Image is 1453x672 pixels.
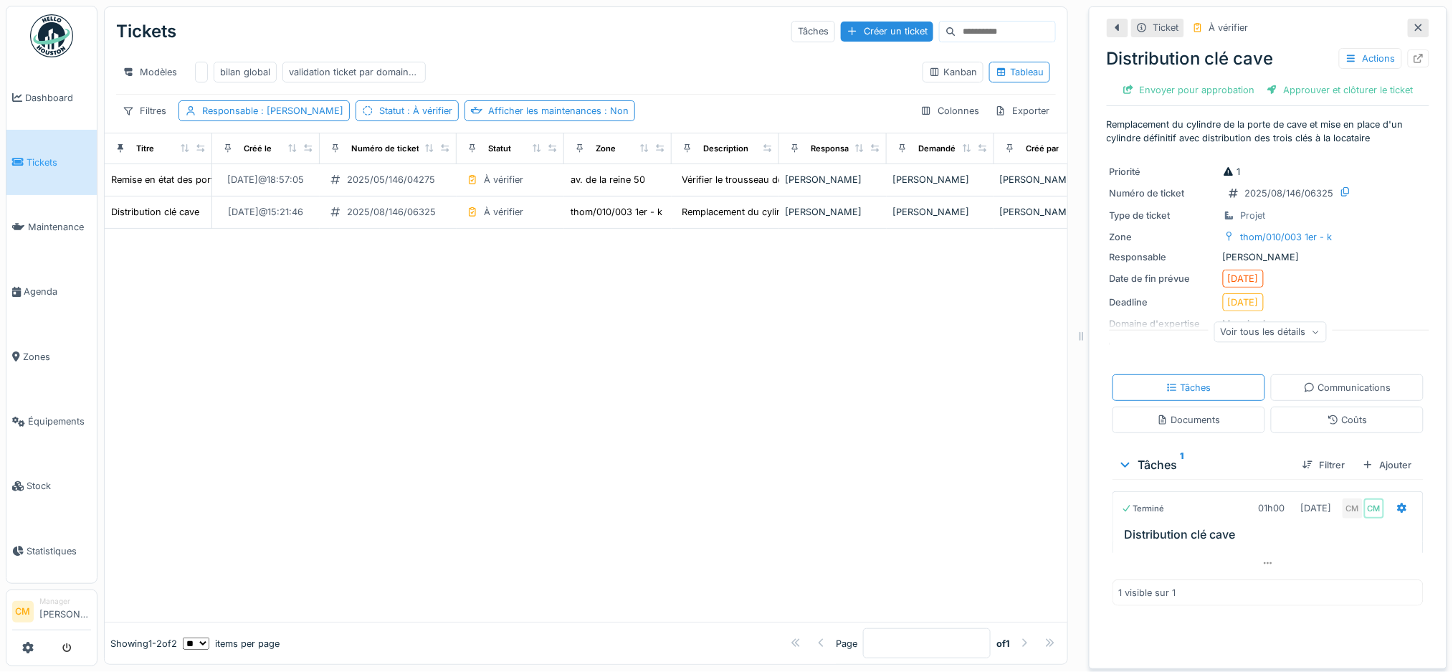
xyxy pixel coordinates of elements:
[1118,456,1291,473] div: Tâches
[1357,455,1418,475] div: Ajouter
[28,220,91,234] span: Maintenance
[202,104,343,118] div: Responsable
[1301,501,1332,515] div: [DATE]
[1343,498,1363,519] div: CM
[488,104,629,118] div: Afficher les maintenances
[1364,498,1384,519] div: CM
[1259,501,1285,515] div: 01h00
[28,415,91,428] span: Équipements
[39,596,91,627] li: [PERSON_NAME]
[488,143,511,155] div: Statut
[228,173,305,186] div: [DATE] @ 18:57:05
[1026,143,1059,155] div: Créé par
[27,479,91,493] span: Stock
[220,65,270,79] div: bilan global
[39,596,91,607] div: Manager
[136,143,154,155] div: Titre
[1166,381,1211,394] div: Tâches
[258,105,343,116] span: : [PERSON_NAME]
[6,65,97,130] a: Dashboard
[571,173,645,186] div: av. de la reine 50
[1110,165,1217,179] div: Priorité
[183,637,280,650] div: items per page
[1119,586,1176,600] div: 1 visible sur 1
[6,454,97,519] a: Stock
[1110,230,1217,244] div: Zone
[116,13,176,50] div: Tickets
[1153,21,1179,34] div: Ticket
[1117,80,1261,100] div: Envoyer pour approbation
[682,205,902,219] div: Remplacement du cylindre de la porte de cave et...
[27,156,91,169] span: Tickets
[484,173,523,186] div: À vérifier
[6,519,97,583] a: Statistiques
[6,130,97,194] a: Tickets
[785,205,881,219] div: [PERSON_NAME]
[1125,528,1417,541] h3: Distribution clé cave
[1228,295,1259,309] div: [DATE]
[1209,21,1249,34] div: À vérifier
[914,100,986,121] div: Colonnes
[1241,230,1333,244] div: thom/010/003 1er - k
[23,350,91,364] span: Zones
[682,173,907,186] div: Vérifier le trousseau des acces communs pour Re...
[1297,455,1351,475] div: Filtrer
[1110,250,1217,264] div: Responsable
[1107,46,1429,72] div: Distribution clé cave
[347,173,435,186] div: 2025/05/146/04275
[110,637,177,650] div: Showing 1 - 2 of 2
[1122,503,1165,515] div: Terminé
[404,105,452,116] span: : À vérifier
[379,104,452,118] div: Statut
[1304,381,1391,394] div: Communications
[988,100,1056,121] div: Exporter
[996,637,1010,650] strong: of 1
[1110,272,1217,285] div: Date de fin prévue
[1110,295,1217,309] div: Deadline
[892,205,988,219] div: [PERSON_NAME]
[116,100,173,121] div: Filtres
[1261,80,1419,100] div: Approuver et clôturer le ticket
[596,143,616,155] div: Zone
[1107,118,1429,145] p: Remplacement du cylindre de la porte de cave et mise en place d'un cylindre définitif avec distri...
[836,637,857,650] div: Page
[12,601,34,623] li: CM
[30,14,73,57] img: Badge_color-CXgf-gQk.svg
[1110,250,1426,264] div: [PERSON_NAME]
[6,324,97,389] a: Zones
[484,205,523,219] div: À vérifier
[929,65,977,79] div: Kanban
[1157,413,1221,427] div: Documents
[229,205,304,219] div: [DATE] @ 15:21:46
[12,596,91,630] a: CM Manager[PERSON_NAME]
[811,143,861,155] div: Responsable
[24,285,91,298] span: Agenda
[6,389,97,453] a: Équipements
[25,91,91,105] span: Dashboard
[351,143,419,155] div: Numéro de ticket
[841,22,933,41] div: Créer un ticket
[289,65,419,79] div: validation ticket par domaine d'expertise
[601,105,629,116] span: : Non
[1241,209,1266,222] div: Projet
[1110,209,1217,222] div: Type de ticket
[1215,321,1328,342] div: Voir tous les détails
[1181,456,1184,473] sup: 1
[1339,48,1402,69] div: Actions
[1328,413,1368,427] div: Coûts
[116,62,184,82] div: Modèles
[791,21,835,42] div: Tâches
[244,143,272,155] div: Créé le
[6,195,97,260] a: Maintenance
[703,143,748,155] div: Description
[918,143,970,155] div: Demandé par
[892,173,988,186] div: [PERSON_NAME]
[1228,272,1259,285] div: [DATE]
[1000,205,1096,219] div: [PERSON_NAME]
[785,173,881,186] div: [PERSON_NAME]
[1245,186,1334,200] div: 2025/08/146/06325
[111,173,344,186] div: Remise en état des portes communes et acces toiture
[111,205,199,219] div: Distribution clé cave
[6,260,97,324] a: Agenda
[996,65,1044,79] div: Tableau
